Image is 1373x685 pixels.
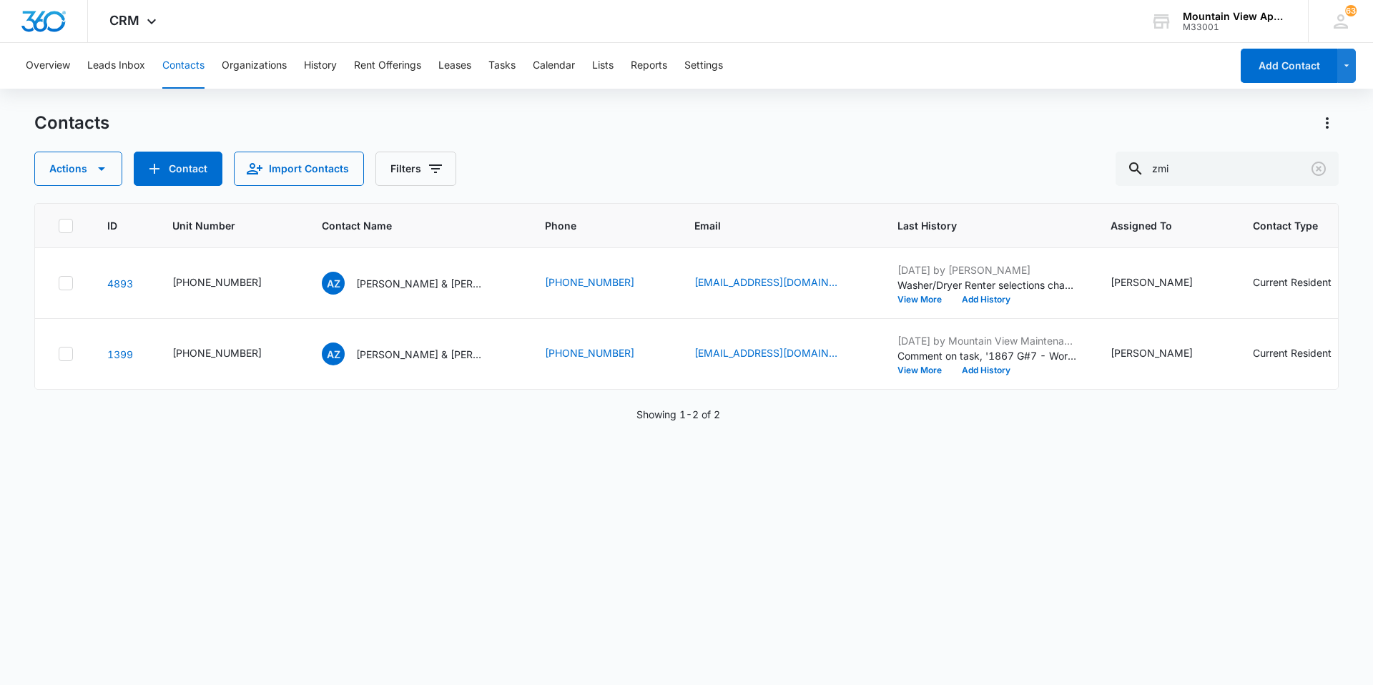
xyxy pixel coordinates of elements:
p: [PERSON_NAME] & [PERSON_NAME] [356,276,485,291]
div: Email - azmijewski128@gmail.com - Select to Edit Field [694,345,863,363]
button: Add History [952,366,1020,375]
span: Assigned To [1111,218,1198,233]
a: [PHONE_NUMBER] [545,275,634,290]
button: Add Contact [1241,49,1337,83]
div: Current Resident [1253,275,1332,290]
button: Organizations [222,43,287,89]
p: Showing 1-2 of 2 [636,407,720,422]
div: Phone - (847) 406-8269 - Select to Edit Field [545,275,660,292]
a: [EMAIL_ADDRESS][DOMAIN_NAME] [694,345,837,360]
span: Email [694,218,842,233]
div: notifications count [1345,5,1357,16]
span: Contact Name [322,218,490,233]
div: account name [1183,11,1287,22]
button: Add Contact [134,152,222,186]
button: Calendar [533,43,575,89]
button: View More [897,295,952,304]
button: Filters [375,152,456,186]
div: Current Resident [1253,345,1332,360]
div: Contact Type - Current Resident - Select to Edit Field [1253,345,1357,363]
span: Last History [897,218,1055,233]
p: Comment on task, '1867 G#7 - Work Order ' "Ceiling drywall repairs are complete. No further actdi... [897,348,1076,363]
span: AZ [322,342,345,365]
button: Leases [438,43,471,89]
button: Overview [26,43,70,89]
button: Add History [952,295,1020,304]
p: Washer/Dryer Renter selections changed; Yes was added. [897,277,1076,292]
div: [PERSON_NAME] [1111,275,1193,290]
div: Email - aekz1@aol.com - Select to Edit Field [694,275,863,292]
div: Contact Type - Current Resident - Select to Edit Field [1253,275,1357,292]
div: [PERSON_NAME] [1111,345,1193,360]
div: Assigned To - Kaitlyn Mendoza - Select to Edit Field [1111,275,1219,292]
button: History [304,43,337,89]
button: Leads Inbox [87,43,145,89]
span: 63 [1345,5,1357,16]
button: Rent Offerings [354,43,421,89]
p: [PERSON_NAME] & [PERSON_NAME] [356,347,485,362]
div: account id [1183,22,1287,32]
a: [PHONE_NUMBER] [545,345,634,360]
button: Reports [631,43,667,89]
button: Actions [1316,112,1339,134]
div: Unit Number - 545-1819-105 - Select to Edit Field [172,275,287,292]
div: [PHONE_NUMBER] [172,345,262,360]
a: [EMAIL_ADDRESS][DOMAIN_NAME] [694,275,837,290]
button: Contacts [162,43,205,89]
button: Import Contacts [234,152,364,186]
button: View More [897,366,952,375]
a: Navigate to contact details page for Ann Zmijewski & Thomas Crowell [107,277,133,290]
div: Unit Number - 545-1867-202 - Select to Edit Field [172,345,287,363]
button: Settings [684,43,723,89]
button: Tasks [488,43,516,89]
p: [DATE] by Mountain View Maintenance [897,333,1076,348]
div: Contact Name - Ann Zmijewski & Thomas Crowell - Select to Edit Field [322,272,511,295]
button: Clear [1307,157,1330,180]
span: Unit Number [172,218,287,233]
p: [DATE] by [PERSON_NAME] [897,262,1076,277]
div: Contact Name - Andrew Zmijewski & Heather Zmijewski - Select to Edit Field [322,342,511,365]
span: CRM [109,13,139,28]
button: Lists [592,43,614,89]
div: [PHONE_NUMBER] [172,275,262,290]
div: Assigned To - Makenna Berry - Select to Edit Field [1111,345,1219,363]
span: Contact Type [1253,218,1337,233]
div: Phone - (847) 902-8861 - Select to Edit Field [545,345,660,363]
span: AZ [322,272,345,295]
button: Actions [34,152,122,186]
span: ID [107,218,117,233]
input: Search Contacts [1116,152,1339,186]
span: Phone [545,218,639,233]
h1: Contacts [34,112,109,134]
a: Navigate to contact details page for Andrew Zmijewski & Heather Zmijewski [107,348,133,360]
